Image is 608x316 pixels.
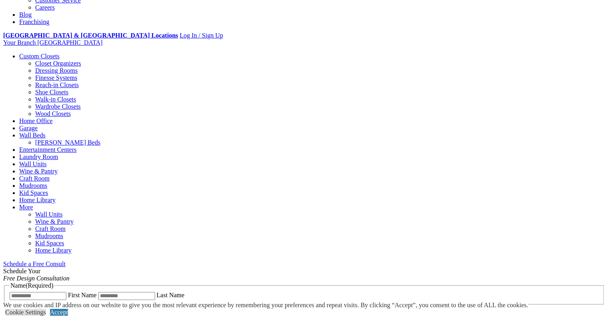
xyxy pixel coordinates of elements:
[68,292,97,298] label: First Name
[50,309,68,316] a: Accept
[19,182,47,189] a: Mudrooms
[3,275,70,282] em: Free Design Consultation
[35,211,62,218] a: Wall Units
[35,81,79,88] a: Reach-in Closets
[35,110,71,117] a: Wood Closets
[3,39,103,46] a: Your Branch [GEOGRAPHIC_DATA]
[35,247,72,254] a: Home Library
[157,292,185,298] label: Last Name
[19,189,48,196] a: Kid Spaces
[19,161,46,167] a: Wall Units
[19,153,58,160] a: Laundry Room
[3,39,36,46] span: Your Branch
[26,282,53,289] span: (Required)
[10,282,54,289] legend: Name
[19,204,33,211] a: More menu text will display only on big screen
[35,139,100,146] a: [PERSON_NAME] Beds
[19,125,38,131] a: Garage
[5,309,46,316] a: Cookie Settings
[35,103,81,110] a: Wardrobe Closets
[19,197,56,203] a: Home Library
[35,89,68,95] a: Shoe Closets
[35,240,64,246] a: Kid Spaces
[35,67,78,74] a: Dressing Rooms
[3,260,66,267] a: Schedule a Free Consult (opens a dropdown menu)
[19,132,46,139] a: Wall Beds
[35,60,81,67] a: Closet Organizers
[19,146,77,153] a: Entertainment Centers
[35,96,76,103] a: Walk-in Closets
[3,302,528,309] div: We use cookies and IP address on our website to give you the most relevant experience by remember...
[35,218,74,225] a: Wine & Pantry
[19,117,53,124] a: Home Office
[19,175,50,182] a: Craft Room
[3,32,178,39] a: [GEOGRAPHIC_DATA] & [GEOGRAPHIC_DATA] Locations
[35,233,63,239] a: Mudrooms
[19,11,32,18] a: Blog
[19,53,60,60] a: Custom Closets
[179,32,223,39] a: Log In / Sign Up
[37,39,102,46] span: [GEOGRAPHIC_DATA]
[19,18,50,25] a: Franchising
[3,268,70,282] span: Schedule Your
[35,225,66,232] a: Craft Room
[35,74,77,81] a: Finesse Systems
[35,4,55,11] a: Careers
[19,168,58,175] a: Wine & Pantry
